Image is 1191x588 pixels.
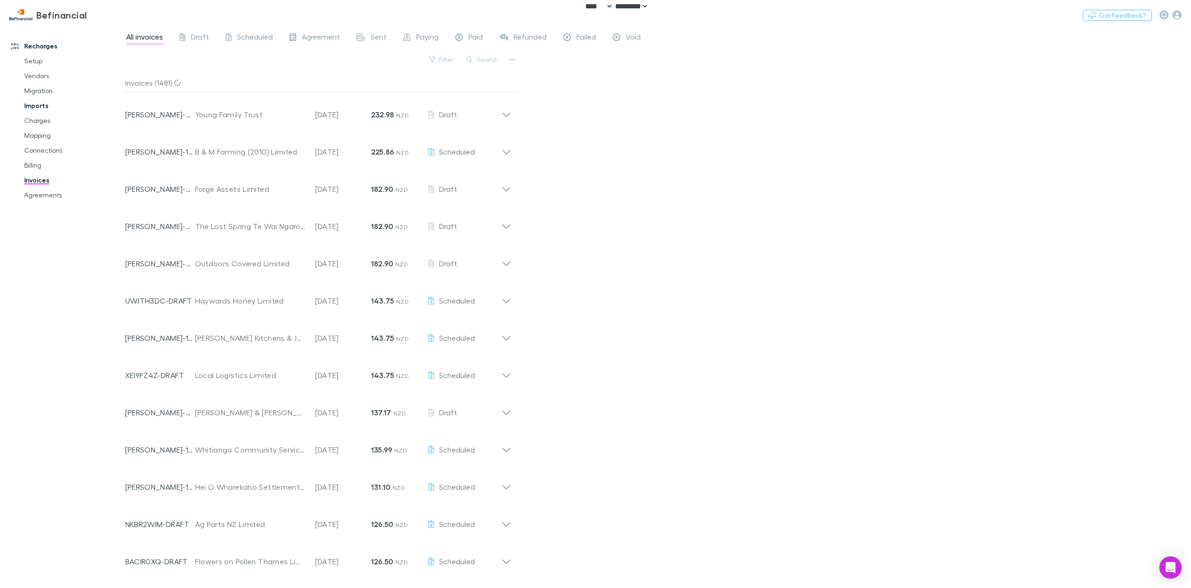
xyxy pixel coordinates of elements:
[118,241,519,278] div: [PERSON_NAME]-0485Outdoors Covered Limited[DATE]182.90 NZDDraft
[315,258,371,269] p: [DATE]
[439,184,457,193] span: Draft
[4,4,93,26] a: Befinancial
[371,482,391,492] strong: 131.10
[395,186,408,193] span: NZD
[371,222,393,231] strong: 182.90
[125,407,195,418] p: [PERSON_NAME]-0060
[195,183,306,195] div: Forge Assets Limited
[195,407,306,418] div: [PERSON_NAME] & [PERSON_NAME]
[125,295,195,306] p: UWJTH3DC-DRAFT
[315,221,371,232] p: [DATE]
[118,278,519,316] div: UWJTH3DC-DRAFTHaywards Honey Limited[DATE]143.75 NZDScheduled
[371,371,394,380] strong: 143.75
[396,335,409,342] span: NZD
[424,54,460,65] button: Filter
[439,520,475,528] span: Scheduled
[371,520,393,529] strong: 126.50
[191,32,209,44] span: Draft
[15,68,130,83] a: Vendors
[125,183,195,195] p: [PERSON_NAME]-0092
[118,129,519,167] div: [PERSON_NAME]-1568B & M Farming (2010) Limited[DATE]225.86 NZDScheduled
[195,370,306,381] div: Local Logistics Limited
[125,444,195,455] p: [PERSON_NAME]-1959
[195,109,306,120] div: Young Family Trust
[468,32,483,44] span: Paid
[125,370,195,381] p: XEI9FZ4Z-DRAFT
[15,143,130,158] a: Connections
[15,98,130,113] a: Imports
[195,295,306,306] div: Haywards Honey Limited
[15,158,130,173] a: Billing
[439,445,475,454] span: Scheduled
[1159,556,1182,579] div: Open Intercom Messenger
[439,110,457,119] span: Draft
[371,259,393,268] strong: 182.90
[576,32,596,44] span: Failed
[439,296,475,305] span: Scheduled
[118,316,519,353] div: [PERSON_NAME]-1889[PERSON_NAME] Kitchens & Joinery Limited[DATE]143.75 NZDScheduled
[439,222,457,230] span: Draft
[439,371,475,379] span: Scheduled
[439,333,475,342] span: Scheduled
[125,481,195,493] p: [PERSON_NAME]-1906
[394,447,407,454] span: NZD
[371,445,392,454] strong: 135.99
[195,221,306,232] div: The Lost Spring Te Wai Ngaro Limited
[118,167,519,204] div: [PERSON_NAME]-0092Forge Assets Limited[DATE]182.90 NZDDraft
[371,296,394,305] strong: 143.75
[125,332,195,344] p: [PERSON_NAME]-1889
[315,370,371,381] p: [DATE]
[395,521,408,528] span: NZD
[15,128,130,143] a: Mapping
[237,32,273,44] span: Scheduled
[395,559,408,566] span: NZD
[195,332,306,344] div: [PERSON_NAME] Kitchens & Joinery Limited
[461,54,504,65] button: Search
[125,221,195,232] p: [PERSON_NAME]-0064
[439,557,475,566] span: Scheduled
[395,223,408,230] span: NZD
[416,32,439,44] span: Paying
[439,408,457,417] span: Draft
[371,333,394,343] strong: 143.75
[195,519,306,530] div: Ag Parts NZ Limited
[118,465,519,502] div: [PERSON_NAME]-1906Hei O Wharekaho Settlement Trust[DATE]131.10 NZDScheduled
[15,173,130,188] a: Invoices
[125,519,195,530] p: NKBR2WIM-DRAFT
[315,444,371,455] p: [DATE]
[371,184,393,194] strong: 182.90
[371,147,394,156] strong: 225.86
[195,481,306,493] div: Hei O Wharekaho Settlement Trust
[15,54,130,68] a: Setup
[439,147,475,156] span: Scheduled
[315,481,371,493] p: [DATE]
[125,109,195,120] p: [PERSON_NAME]-0385
[396,112,409,119] span: NZD
[439,259,457,268] span: Draft
[118,204,519,241] div: [PERSON_NAME]-0064The Lost Spring Te Wai Ngaro Limited[DATE]182.90 NZDDraft
[315,332,371,344] p: [DATE]
[371,557,393,566] strong: 126.50
[371,110,394,119] strong: 232.98
[2,39,130,54] a: Recharges
[395,261,408,268] span: NZD
[118,390,519,427] div: [PERSON_NAME]-0060[PERSON_NAME] & [PERSON_NAME][DATE]137.17 NZDDraft
[393,410,406,417] span: NZD
[392,484,405,491] span: NZD
[371,408,392,417] strong: 137.17
[315,407,371,418] p: [DATE]
[315,295,371,306] p: [DATE]
[15,188,130,203] a: Agreements
[195,444,306,455] div: Whitianga Community Service Trust
[396,149,409,156] span: NZD
[195,556,306,567] div: Flowers on Pollen Thames Limited
[118,539,519,576] div: BACIR0XQ-DRAFTFlowers on Pollen Thames Limited[DATE]126.50 NZDScheduled
[118,353,519,390] div: XEI9FZ4Z-DRAFTLocal Logistics Limited[DATE]143.75 NZDScheduled
[36,9,87,20] h3: Befinancial
[439,482,475,491] span: Scheduled
[125,258,195,269] p: [PERSON_NAME]-0485
[315,109,371,120] p: [DATE]
[371,32,386,44] span: Sent
[118,427,519,465] div: [PERSON_NAME]-1959Whitianga Community Service Trust[DATE]135.99 NZDScheduled
[9,9,33,20] img: Befinancial's Logo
